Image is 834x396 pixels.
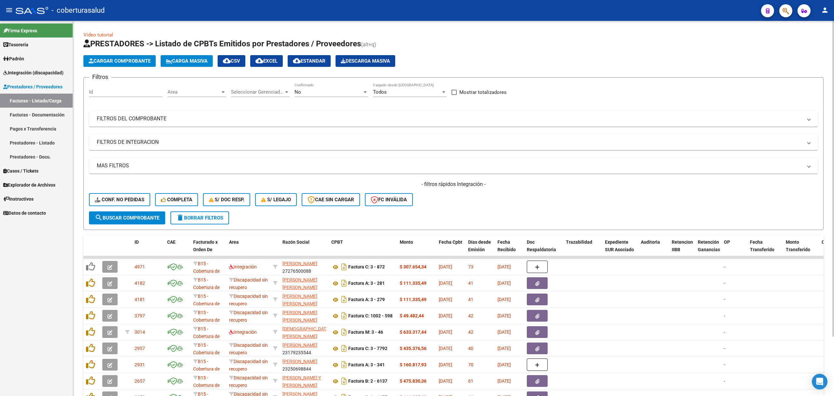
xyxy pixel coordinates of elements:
datatable-header-cell: ID [132,235,165,264]
span: No [295,89,301,95]
datatable-header-cell: OP [721,235,747,264]
span: [DATE] [497,313,511,318]
span: Retencion IIBB [672,239,693,252]
button: S/ legajo [255,193,297,206]
strong: Factura A: 3 - 281 [348,281,385,286]
span: FC Inválida [371,197,407,203]
div: 27365914694 [282,293,326,306]
mat-expansion-panel-header: MAS FILTROS [89,158,818,174]
span: CAE [167,239,176,245]
span: Borrar Filtros [176,215,223,221]
span: B15 - Cobertura de Salud [193,343,220,363]
span: Facturado x Orden De [193,239,218,252]
div: 27276500088 [282,260,326,274]
span: B15 - Cobertura de Salud [193,294,220,314]
span: Discapacidad sin recupero [229,343,268,355]
mat-icon: cloud_download [255,57,263,65]
span: Fecha Recibido [497,239,516,252]
strong: $ 475.830,36 [400,378,426,384]
button: Cargar Comprobante [83,55,156,67]
span: [PERSON_NAME] [PERSON_NAME] [282,310,317,323]
mat-expansion-panel-header: FILTROS DE INTEGRACION [89,134,818,150]
span: 70 [468,362,473,367]
span: Seleccionar Gerenciador [231,89,284,95]
strong: $ 49.482,44 [400,313,424,318]
span: Cargar Comprobante [89,58,151,64]
span: Completa [161,197,192,203]
span: [DATE] [497,362,511,367]
span: 4182 [135,281,145,286]
mat-icon: search [95,214,103,221]
span: ID [135,239,139,245]
span: PRESTADORES -> Listado de CPBTs Emitidos por Prestadores / Proveedores [83,39,361,48]
button: S/ Doc Resp. [203,193,251,206]
span: CPBT [331,239,343,245]
strong: Factura C: 1002 - 598 [348,313,393,319]
i: Descargar documento [340,376,348,386]
span: Discapacidad sin recupero [229,294,268,306]
datatable-header-cell: Facturado x Orden De [191,235,226,264]
div: 27309987433 [282,309,326,323]
span: Padrón [3,55,24,62]
span: Fecha Cpbt [439,239,462,245]
div: 30714409324 [282,374,326,388]
span: [DATE] [497,264,511,269]
i: Descargar documento [340,294,348,305]
span: Integración [229,264,257,269]
span: Días desde Emisión [468,239,491,252]
span: Todos [373,89,387,95]
span: Descarga Masiva [341,58,390,64]
strong: $ 111.335,49 [400,297,426,302]
span: B15 - Cobertura de Salud [193,326,220,346]
span: Conf. no pedidas [95,197,144,203]
span: [DATE] [497,297,511,302]
mat-icon: delete [176,214,184,221]
div: Open Intercom Messenger [812,374,827,389]
span: [DATE] [497,329,511,335]
span: Buscar Comprobante [95,215,159,221]
datatable-header-cell: Retención Ganancias [695,235,721,264]
span: 73 [468,264,473,269]
div: 23250698844 [282,358,326,372]
strong: Factura A: 3 - 279 [348,297,385,302]
datatable-header-cell: Trazabilidad [563,235,602,264]
span: - [724,329,725,335]
i: Descargar documento [340,327,348,337]
span: 42 [468,313,473,318]
span: Area [229,239,239,245]
span: 3797 [135,313,145,318]
strong: Factura A: 3 - 341 [348,362,385,368]
span: [DATE] [439,264,452,269]
button: CSV [218,55,245,67]
span: Explorador de Archivos [3,181,55,189]
a: Video tutorial [83,32,113,38]
span: [DATE] [497,346,511,351]
span: Monto [400,239,413,245]
div: 27365914694 [282,276,326,290]
span: CSV [223,58,240,64]
datatable-header-cell: Fecha Recibido [495,235,524,264]
span: - [724,264,725,269]
button: Buscar Comprobante [89,211,165,224]
span: Trazabilidad [566,239,592,245]
span: Integración (discapacidad) [3,69,64,76]
mat-icon: cloud_download [293,57,301,65]
h3: Filtros [89,72,111,82]
span: B15 - Cobertura de Salud [193,359,220,379]
button: Borrar Filtros [170,211,229,224]
i: Descargar documento [340,359,348,370]
span: 41 [468,297,473,302]
span: [PERSON_NAME] [282,261,317,266]
span: [PERSON_NAME] [PERSON_NAME] [282,294,317,306]
span: 4971 [135,264,145,269]
span: [DATE] [439,281,452,286]
span: - [724,297,725,302]
div: 23179235544 [282,342,326,355]
span: 3014 [135,329,145,335]
datatable-header-cell: Doc Respaldatoria [524,235,563,264]
span: Discapacidad sin recupero [229,375,268,388]
span: Auditoria [641,239,660,245]
i: Descargar documento [340,262,348,272]
span: Estandar [293,58,325,64]
span: Firma Express [3,27,37,34]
